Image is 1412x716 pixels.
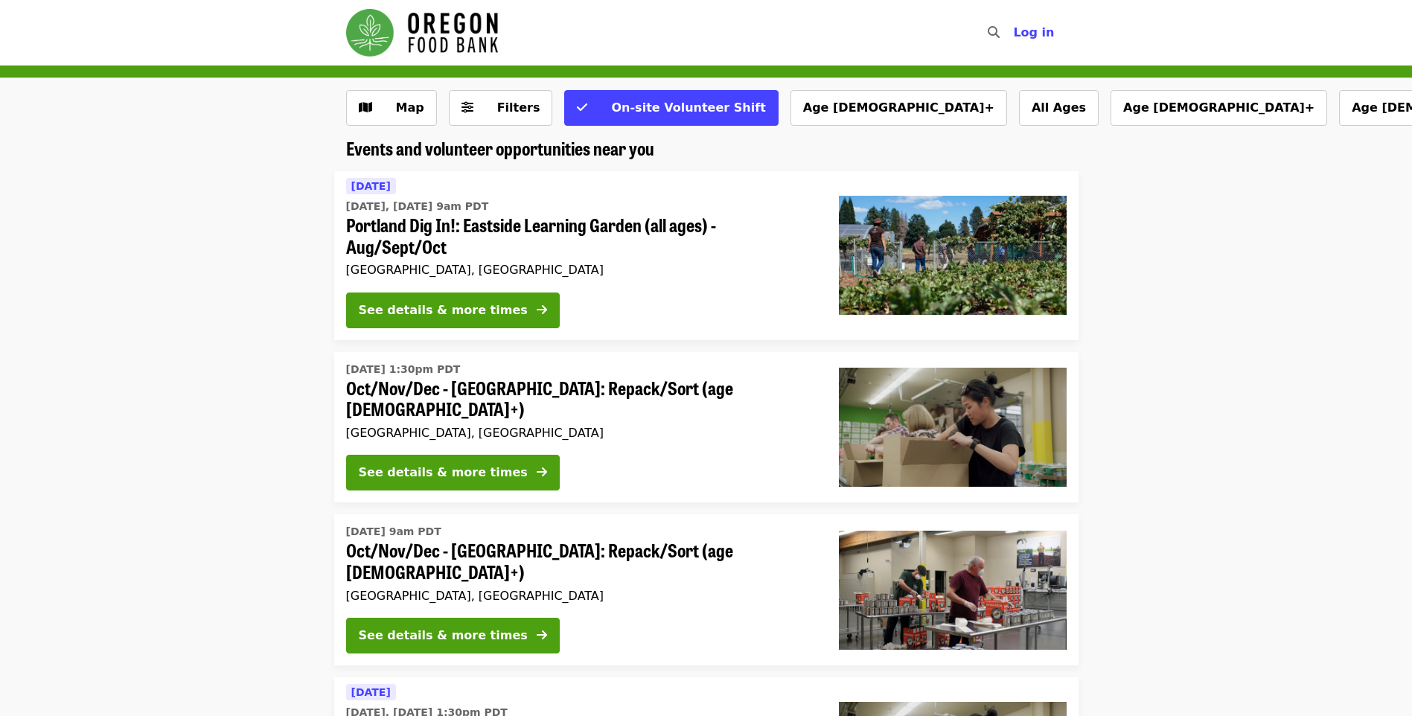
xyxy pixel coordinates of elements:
div: See details & more times [359,464,528,482]
div: [GEOGRAPHIC_DATA], [GEOGRAPHIC_DATA] [346,263,815,277]
img: Portland Dig In!: Eastside Learning Garden (all ages) - Aug/Sept/Oct organized by Oregon Food Bank [839,196,1067,315]
div: [GEOGRAPHIC_DATA], [GEOGRAPHIC_DATA] [346,426,815,440]
img: Oct/Nov/Dec - Portland: Repack/Sort (age 8+) organized by Oregon Food Bank [839,368,1067,487]
span: Map [396,100,424,115]
span: Oct/Nov/Dec - [GEOGRAPHIC_DATA]: Repack/Sort (age [DEMOGRAPHIC_DATA]+) [346,377,815,421]
span: [DATE] [351,686,391,698]
i: sliders-h icon [461,100,473,115]
button: See details & more times [346,618,560,653]
a: See details for "Oct/Nov/Dec - Portland: Repack/Sort (age 16+)" [334,514,1079,665]
span: Portland Dig In!: Eastside Learning Garden (all ages) - Aug/Sept/Oct [346,214,815,258]
span: On-site Volunteer Shift [611,100,765,115]
span: Log in [1013,25,1054,39]
span: Filters [497,100,540,115]
i: arrow-right icon [537,465,547,479]
button: See details & more times [346,293,560,328]
button: Age [DEMOGRAPHIC_DATA]+ [1111,90,1327,126]
button: On-site Volunteer Shift [564,90,778,126]
i: arrow-right icon [537,628,547,642]
div: [GEOGRAPHIC_DATA], [GEOGRAPHIC_DATA] [346,589,815,603]
span: Events and volunteer opportunities near you [346,135,654,161]
a: See details for "Oct/Nov/Dec - Portland: Repack/Sort (age 8+)" [334,352,1079,503]
button: See details & more times [346,455,560,490]
span: Oct/Nov/Dec - [GEOGRAPHIC_DATA]: Repack/Sort (age [DEMOGRAPHIC_DATA]+) [346,540,815,583]
i: check icon [577,100,587,115]
i: map icon [359,100,372,115]
i: arrow-right icon [537,303,547,317]
button: Age [DEMOGRAPHIC_DATA]+ [790,90,1007,126]
img: Oct/Nov/Dec - Portland: Repack/Sort (age 16+) organized by Oregon Food Bank [839,531,1067,650]
button: Filters (0 selected) [449,90,553,126]
input: Search [1009,15,1020,51]
div: See details & more times [359,301,528,319]
span: [DATE] [351,180,391,192]
time: [DATE] 9am PDT [346,524,441,540]
button: All Ages [1019,90,1099,126]
a: See details for "Portland Dig In!: Eastside Learning Garden (all ages) - Aug/Sept/Oct" [334,171,1079,340]
time: [DATE], [DATE] 9am PDT [346,199,489,214]
img: Oregon Food Bank - Home [346,9,498,57]
time: [DATE] 1:30pm PDT [346,362,461,377]
i: search icon [988,25,1000,39]
button: Log in [1001,18,1066,48]
div: See details & more times [359,627,528,645]
button: Show map view [346,90,437,126]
